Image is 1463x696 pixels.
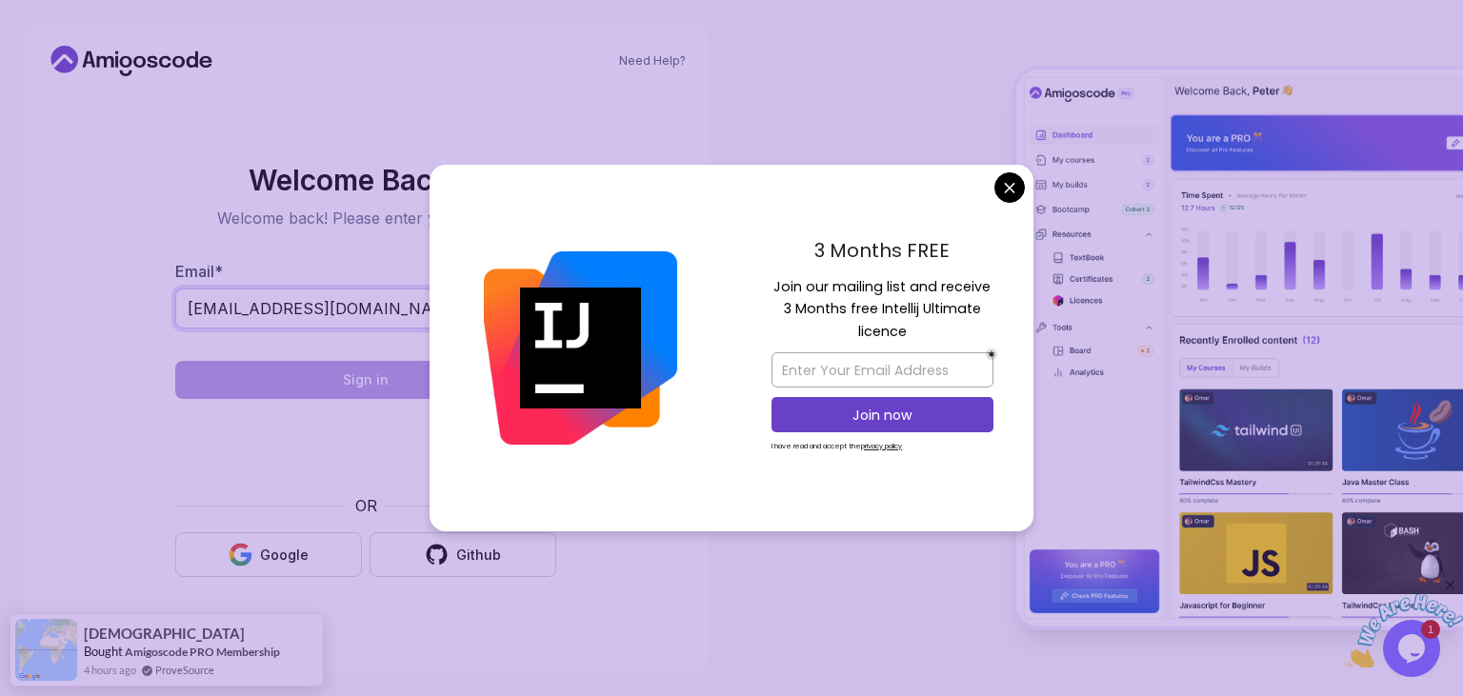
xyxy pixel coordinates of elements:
span: 4 hours ago [84,662,136,678]
span: Bought [84,644,123,659]
img: provesource social proof notification image [15,619,77,681]
iframe: chat widget [1345,577,1463,667]
a: Amigoscode PRO Membership [125,645,280,659]
button: Google [175,532,362,577]
h2: Welcome Back [175,165,556,195]
p: OR [355,494,377,517]
p: Welcome back! Please enter your details. [175,207,556,229]
input: Enter your email [175,288,556,328]
div: Github [456,546,501,565]
div: Sign in [343,370,389,389]
button: Github [370,532,556,577]
button: Sign in [175,361,556,399]
label: Email * [175,262,223,281]
div: Google [260,546,309,565]
a: Home link [46,46,217,76]
img: Amigoscode Dashboard [1016,70,1463,626]
a: Need Help? [619,53,686,69]
iframe: Widget containing checkbox for hCaptcha security challenge [222,410,510,483]
span: [DEMOGRAPHIC_DATA] [84,626,245,642]
a: ProveSource [155,662,214,678]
